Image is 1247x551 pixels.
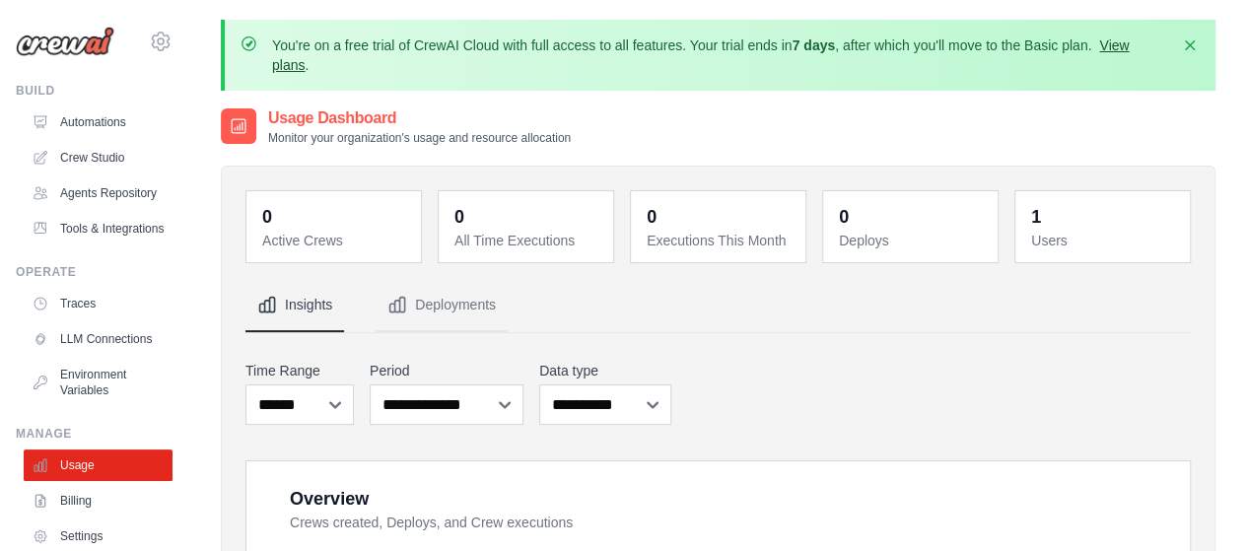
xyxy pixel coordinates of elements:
[24,142,173,173] a: Crew Studio
[16,264,173,280] div: Operate
[24,177,173,209] a: Agents Repository
[24,485,173,517] a: Billing
[839,231,986,250] dt: Deploys
[16,27,114,56] img: Logo
[24,213,173,244] a: Tools & Integrations
[839,203,849,231] div: 0
[24,288,173,319] a: Traces
[245,279,344,332] button: Insights
[647,203,657,231] div: 0
[792,37,835,53] strong: 7 days
[647,231,794,250] dt: Executions This Month
[245,279,1191,332] nav: Tabs
[376,279,508,332] button: Deployments
[1031,231,1178,250] dt: Users
[16,83,173,99] div: Build
[24,106,173,138] a: Automations
[24,323,173,355] a: LLM Connections
[245,361,354,380] label: Time Range
[24,449,173,481] a: Usage
[16,426,173,442] div: Manage
[268,130,571,146] p: Monitor your organization's usage and resource allocation
[24,359,173,406] a: Environment Variables
[290,513,1166,532] dt: Crews created, Deploys, and Crew executions
[272,35,1168,75] p: You're on a free trial of CrewAI Cloud with full access to all features. Your trial ends in , aft...
[370,361,523,380] label: Period
[454,203,464,231] div: 0
[262,203,272,231] div: 0
[290,485,369,513] div: Overview
[454,231,601,250] dt: All Time Executions
[268,106,571,130] h2: Usage Dashboard
[1031,203,1041,231] div: 1
[262,231,409,250] dt: Active Crews
[539,361,671,380] label: Data type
